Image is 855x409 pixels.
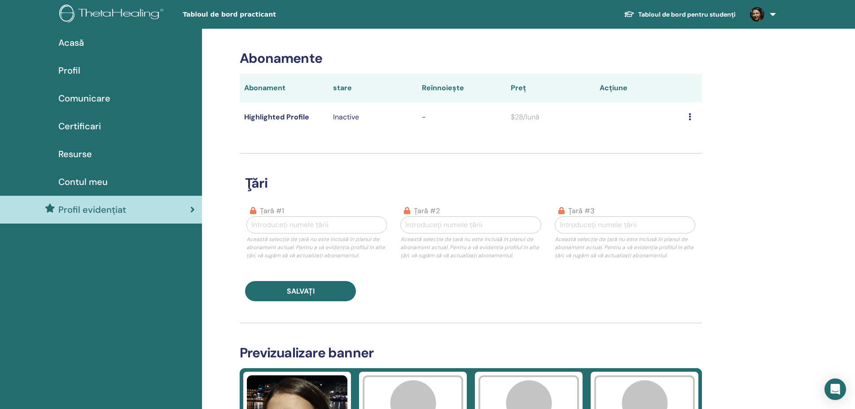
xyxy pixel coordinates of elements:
label: țară #3 [568,206,594,216]
span: Contul meu [58,175,108,189]
span: $28/lună [511,112,539,122]
a: Tabloul de bord pentru studenți [617,6,743,23]
span: Profil [58,64,80,77]
img: graduation-cap-white.svg [624,10,635,18]
img: default.jpg [750,7,764,22]
th: Preț [506,74,595,102]
img: logo.png [59,4,167,25]
span: - [422,112,426,122]
div: Open Intercom Messenger [824,378,846,400]
h3: Previzualizare banner [240,345,702,361]
p: Această selecție de țară nu este inclusă în planul de abonament actual. Pentru a vă evidenția pro... [246,235,387,259]
label: țară #2 [414,206,440,216]
label: țară #1 [260,206,284,216]
span: Salvați [287,286,315,296]
span: Comunicare [58,92,110,105]
span: Resurse [58,147,92,161]
td: Highlighted Profile [240,102,329,132]
th: stare [329,74,417,102]
span: Acasă [58,36,84,49]
p: Această selecție de țară nu este inclusă în planul de abonament actual. Pentru a vă evidenția pro... [400,235,541,259]
span: Certificari [58,119,101,133]
th: Acțiune [595,74,684,102]
h3: ţări [240,175,702,191]
h3: Abonamente [240,50,702,66]
p: Această selecție de țară nu este inclusă în planul de abonament actual. Pentru a vă evidenția pro... [555,235,695,259]
span: Profil evidențiat [58,203,126,216]
button: Salvați [245,281,356,301]
th: Reînnoiește [417,74,506,102]
th: Abonament [240,74,329,102]
p: Inactive [333,112,413,123]
span: Tabloul de bord practicant [183,10,317,19]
